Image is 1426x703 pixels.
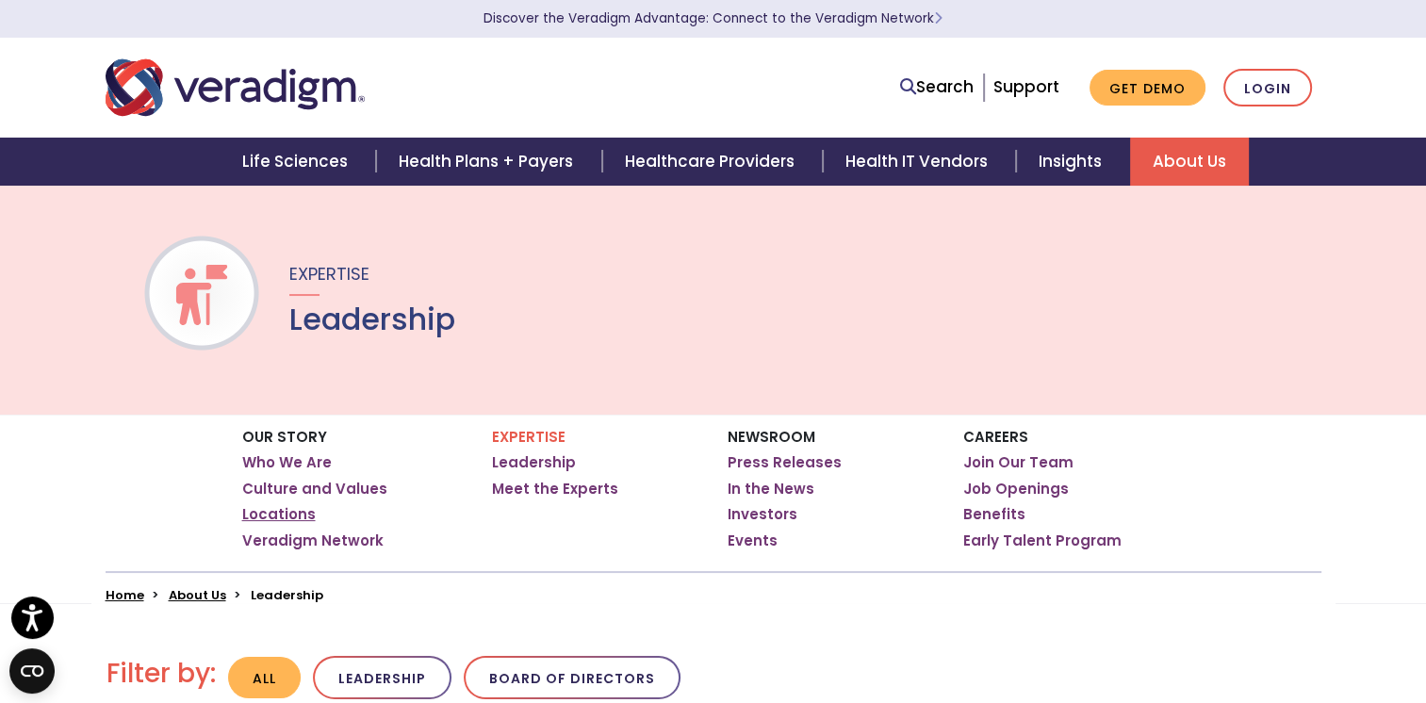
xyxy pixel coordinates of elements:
a: Discover the Veradigm Advantage: Connect to the Veradigm NetworkLearn More [484,9,942,27]
h1: Leadership [289,302,455,337]
a: Support [993,75,1059,98]
a: Healthcare Providers [602,138,823,186]
a: About Us [1130,138,1249,186]
button: Leadership [313,656,451,700]
button: Board of Directors [464,656,680,700]
a: Meet the Experts [492,480,618,499]
a: Home [106,586,144,604]
a: Benefits [963,505,1025,524]
img: Veradigm logo [106,57,365,119]
a: Culture and Values [242,480,387,499]
a: Events [728,531,778,550]
span: Learn More [934,9,942,27]
a: Search [900,74,974,100]
a: Who We Are [242,453,332,472]
a: Life Sciences [220,138,376,186]
a: Veradigm Network [242,531,384,550]
a: Get Demo [1090,70,1205,106]
button: Open CMP widget [9,648,55,694]
a: Early Talent Program [963,531,1122,550]
a: Health IT Vendors [823,138,1016,186]
a: Health Plans + Payers [376,138,601,186]
a: Join Our Team [963,453,1074,472]
a: Leadership [492,453,576,472]
a: Press Releases [728,453,842,472]
a: About Us [169,586,226,604]
a: Job Openings [963,480,1069,499]
span: Expertise [289,262,369,286]
a: Login [1223,69,1312,107]
a: Locations [242,505,316,524]
h2: Filter by: [107,658,216,690]
button: All [228,657,301,699]
a: Insights [1016,138,1130,186]
a: Investors [728,505,797,524]
a: In the News [728,480,814,499]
